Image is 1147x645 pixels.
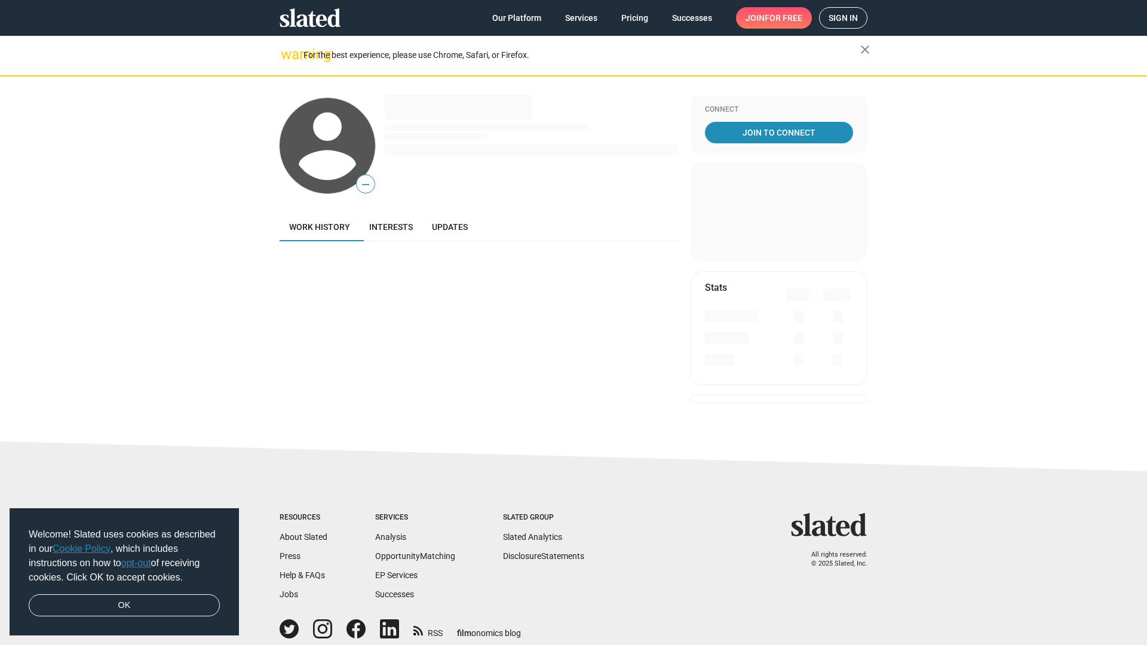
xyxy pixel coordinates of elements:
[565,7,597,29] span: Services
[612,7,658,29] a: Pricing
[280,589,298,599] a: Jobs
[457,628,471,638] span: film
[492,7,541,29] span: Our Platform
[10,508,239,636] div: cookieconsent
[707,122,851,143] span: Join To Connect
[819,7,867,29] a: Sign in
[281,47,295,62] mat-icon: warning
[29,527,220,585] span: Welcome! Slated uses cookies as described in our , which includes instructions on how to of recei...
[503,532,562,542] a: Slated Analytics
[432,222,468,232] span: Updates
[303,47,860,63] div: For the best experience, please use Chrome, Safari, or Firefox.
[556,7,607,29] a: Services
[375,589,414,599] a: Successes
[621,7,648,29] span: Pricing
[672,7,712,29] span: Successes
[369,222,413,232] span: Interests
[375,513,455,523] div: Services
[799,551,867,568] p: All rights reserved. © 2025 Slated, Inc.
[829,8,858,28] span: Sign in
[29,594,220,617] a: dismiss cookie message
[53,543,111,554] a: Cookie Policy
[457,618,521,639] a: filmonomics blog
[280,570,325,580] a: Help & FAQs
[360,213,422,241] a: Interests
[663,7,722,29] a: Successes
[705,105,853,115] div: Connect
[765,7,802,29] span: for free
[357,177,375,192] span: —
[503,551,584,561] a: DisclosureStatements
[375,570,418,580] a: EP Services
[858,42,872,57] mat-icon: close
[280,532,327,542] a: About Slated
[280,213,360,241] a: Work history
[280,513,327,523] div: Resources
[375,551,455,561] a: OpportunityMatching
[280,551,300,561] a: Press
[375,532,406,542] a: Analysis
[503,513,584,523] div: Slated Group
[483,7,551,29] a: Our Platform
[705,122,853,143] a: Join To Connect
[289,222,350,232] span: Work history
[422,213,477,241] a: Updates
[746,7,802,29] span: Join
[705,281,727,294] mat-card-title: Stats
[121,558,151,568] a: opt-out
[736,7,812,29] a: Joinfor free
[413,621,443,639] a: RSS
